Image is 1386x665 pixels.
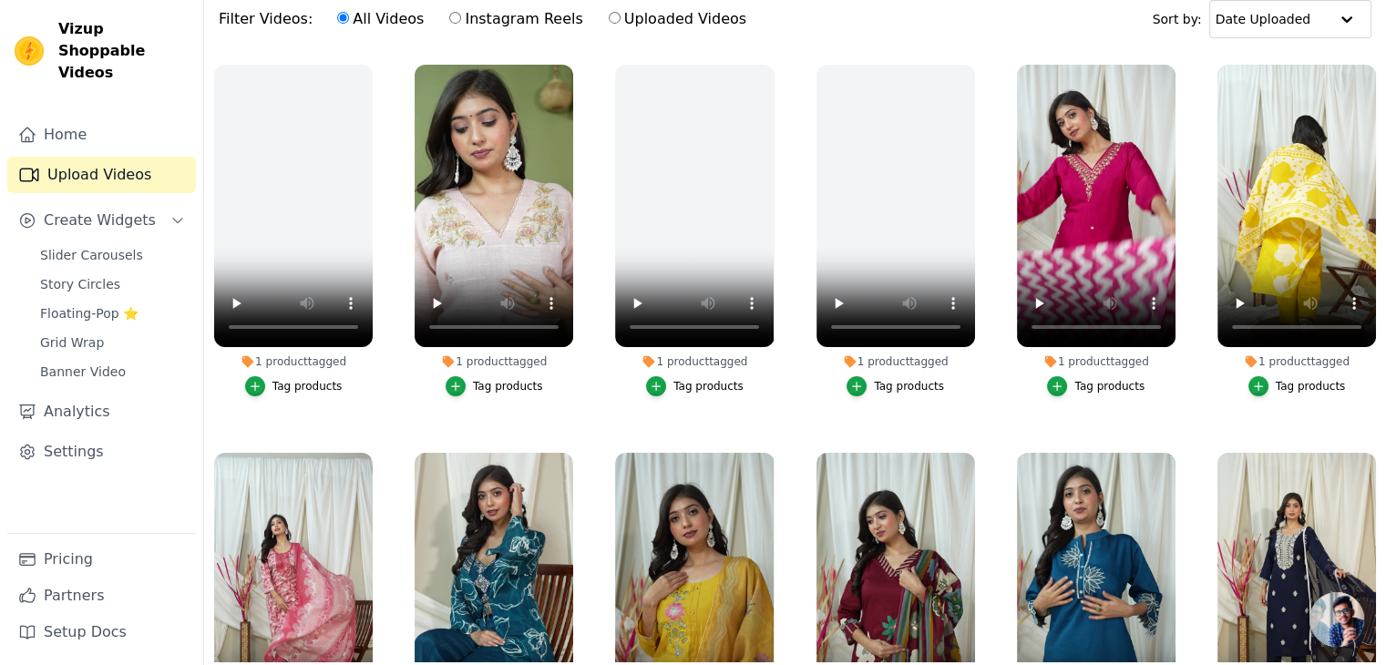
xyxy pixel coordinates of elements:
a: Grid Wrap [29,330,196,355]
button: Tag products [245,376,343,396]
a: Settings [7,434,196,470]
a: Floating-Pop ⭐ [29,301,196,326]
a: Slider Carousels [29,242,196,268]
span: Grid Wrap [40,333,104,352]
a: Banner Video [29,359,196,384]
span: Floating-Pop ⭐ [40,304,139,322]
span: Story Circles [40,275,120,293]
span: Slider Carousels [40,246,143,264]
div: 1 product tagged [816,354,975,369]
div: 1 product tagged [1017,354,1176,369]
button: Tag products [646,376,744,396]
a: Analytics [7,394,196,430]
a: Open chat [1309,592,1364,647]
button: Tag products [847,376,944,396]
input: All Videos [337,12,349,24]
span: Banner Video [40,363,126,381]
span: Vizup Shoppable Videos [58,18,189,84]
div: Tag products [473,379,543,394]
label: Uploaded Videos [608,7,747,31]
label: All Videos [336,7,425,31]
a: Story Circles [29,271,196,297]
a: Pricing [7,541,196,578]
a: Home [7,117,196,153]
div: 1 product tagged [615,354,774,369]
input: Instagram Reels [449,12,461,24]
button: Tag products [446,376,543,396]
div: Tag products [673,379,744,394]
img: Vizup [15,36,44,66]
div: 1 product tagged [415,354,573,369]
div: Tag products [1276,379,1346,394]
input: Uploaded Videos [609,12,621,24]
label: Instagram Reels [448,7,583,31]
span: Create Widgets [44,210,156,231]
a: Partners [7,578,196,614]
button: Tag products [1248,376,1346,396]
div: Tag products [874,379,944,394]
button: Create Widgets [7,202,196,239]
a: Upload Videos [7,157,196,193]
div: 1 product tagged [214,354,373,369]
div: Tag products [1074,379,1145,394]
div: 1 product tagged [1217,354,1376,369]
button: Tag products [1047,376,1145,396]
div: Tag products [272,379,343,394]
a: Setup Docs [7,614,196,650]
